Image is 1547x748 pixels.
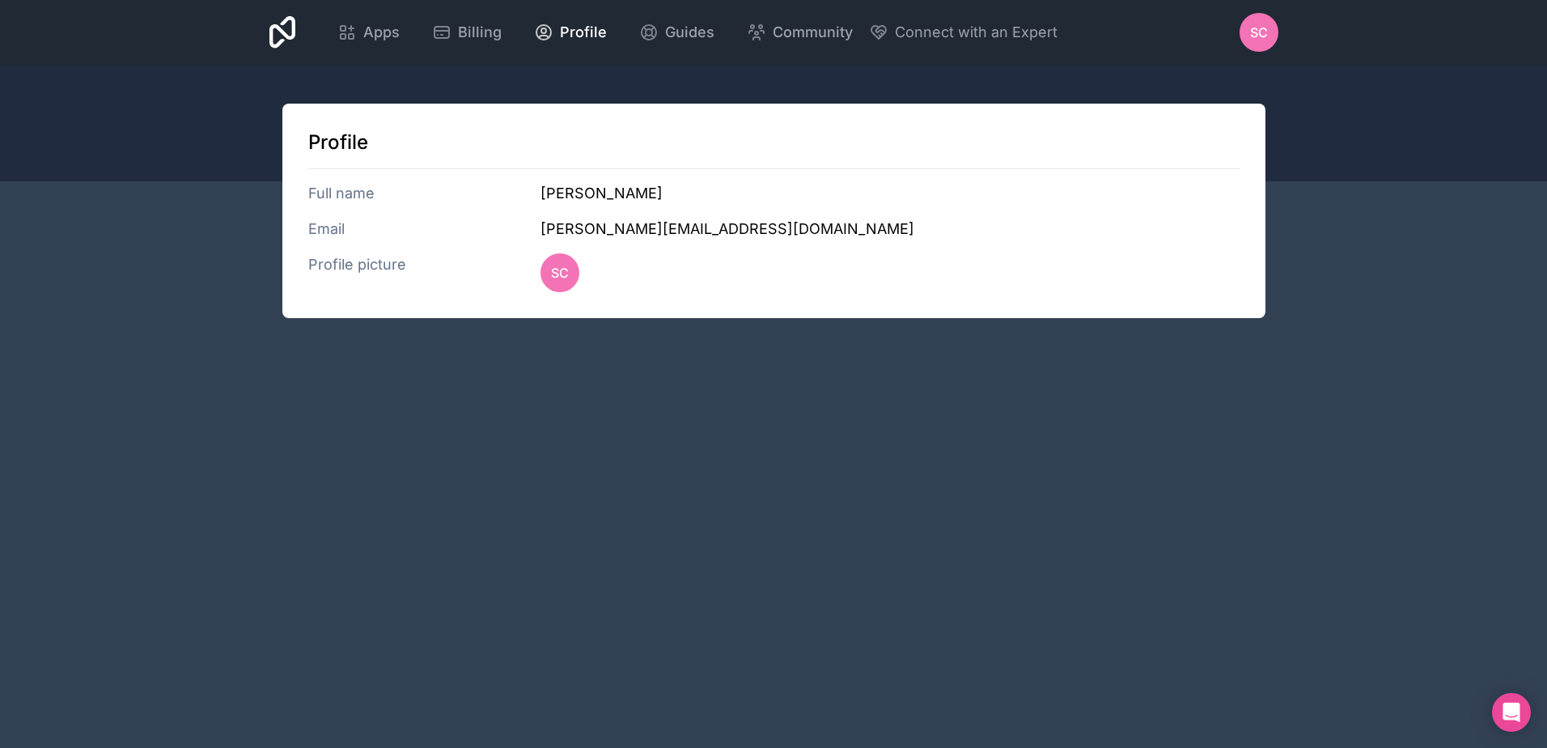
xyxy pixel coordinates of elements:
[869,21,1057,44] button: Connect with an Expert
[308,182,541,205] h3: Full name
[324,15,413,50] a: Apps
[363,21,400,44] span: Apps
[1492,693,1531,732] div: Open Intercom Messenger
[308,253,541,292] h3: Profile picture
[540,218,1239,240] h3: [PERSON_NAME][EMAIL_ADDRESS][DOMAIN_NAME]
[734,15,866,50] a: Community
[308,130,1240,155] h1: Profile
[773,21,853,44] span: Community
[560,21,607,44] span: Profile
[308,218,541,240] h3: Email
[458,21,502,44] span: Billing
[540,182,1239,205] h3: [PERSON_NAME]
[521,15,620,50] a: Profile
[895,21,1057,44] span: Connect with an Expert
[626,15,727,50] a: Guides
[1250,23,1268,42] span: SC
[551,263,569,283] span: SC
[419,15,515,50] a: Billing
[665,21,714,44] span: Guides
